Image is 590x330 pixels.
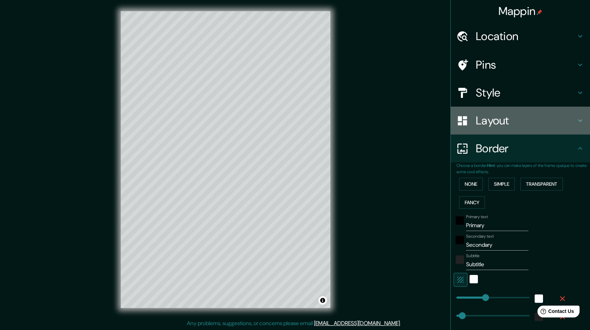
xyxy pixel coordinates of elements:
[535,294,543,303] button: white
[401,319,402,328] div: .
[451,22,590,50] div: Location
[466,233,494,239] label: Secondary text
[314,320,400,327] a: [EMAIL_ADDRESS][DOMAIN_NAME]
[470,275,478,283] button: white
[537,9,542,15] img: pin-icon.png
[456,216,464,225] button: black
[476,29,576,43] h4: Location
[459,196,485,209] button: Fancy
[487,163,495,168] b: Hint
[476,86,576,100] h4: Style
[456,255,464,264] button: color-222222
[318,296,327,305] button: Toggle attribution
[476,114,576,128] h4: Layout
[451,107,590,135] div: Layout
[456,236,464,244] button: black
[402,319,403,328] div: .
[520,178,563,191] button: Transparent
[488,178,515,191] button: Simple
[456,162,590,175] p: Choose a border. : you can make layers of the frame opaque to create some cool effects.
[498,4,543,18] h4: Mappin
[451,51,590,79] div: Pins
[466,253,480,259] label: Subtitle
[466,214,488,220] label: Primary text
[459,178,483,191] button: None
[451,79,590,107] div: Style
[187,319,401,328] p: Any problems, suggestions, or concerns please email .
[476,141,576,155] h4: Border
[476,58,576,72] h4: Pins
[451,135,590,162] div: Border
[528,303,582,322] iframe: Help widget launcher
